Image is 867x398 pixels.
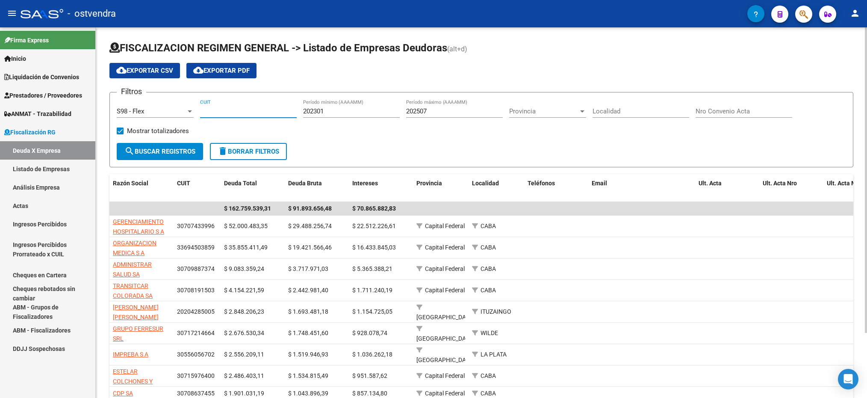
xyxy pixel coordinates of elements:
[113,325,163,342] span: GRUPO FERRESUR SRL
[352,351,392,358] span: $ 1.036.262,18
[352,287,392,294] span: $ 1.711.240,19
[425,390,465,397] span: Capital Federal
[472,180,499,187] span: Localidad
[4,72,79,82] span: Liquidación de Convenios
[509,107,578,115] span: Provincia
[524,174,588,202] datatable-header-cell: Teléfonos
[288,223,332,229] span: $ 29.488.256,74
[127,126,189,136] span: Mostrar totalizadores
[288,287,328,294] span: $ 2.442.981,40
[177,351,215,358] span: 30556056702
[481,372,496,379] span: CABA
[352,223,396,229] span: $ 22.512.226,61
[413,174,469,202] datatable-header-cell: Provincia
[113,240,156,256] span: ORGANIZACION MEDICA S A
[425,223,465,229] span: Capital Federal
[285,174,349,202] datatable-header-cell: Deuda Bruta
[425,265,465,272] span: Capital Federal
[109,63,180,78] button: Exportar CSV
[113,304,159,321] span: [PERSON_NAME] [PERSON_NAME]
[124,148,195,155] span: Buscar Registros
[113,218,164,235] span: GERENCIAMIENTO HOSPITALARIO S A
[124,146,135,156] mat-icon: search
[113,180,148,187] span: Razón Social
[109,174,174,202] datatable-header-cell: Razón Social
[177,390,215,397] span: 30708637455
[4,109,71,119] span: ANMAT - Trazabilidad
[177,287,215,294] span: 30708191503
[117,86,146,98] h3: Filtros
[113,261,152,278] span: ADMINISTRAR SALUD SA
[218,148,279,155] span: Borrar Filtros
[7,8,17,18] mat-icon: menu
[481,390,496,397] span: CABA
[116,67,173,74] span: Exportar CSV
[838,369,858,389] div: Open Intercom Messenger
[224,308,264,315] span: $ 2.848.206,23
[763,180,797,187] span: Ult. Acta Nro
[4,91,82,100] span: Prestadores / Proveedores
[68,4,116,23] span: - ostvendra
[447,45,467,53] span: (alt+d)
[592,180,607,187] span: Email
[109,42,447,54] span: FISCALIZACION REGIMEN GENERAL -> Listado de Empresas Deudoras
[352,205,396,212] span: $ 70.865.882,83
[416,335,474,342] span: [GEOGRAPHIC_DATA]
[425,287,465,294] span: Capital Federal
[352,390,387,397] span: $ 857.134,80
[221,174,285,202] datatable-header-cell: Deuda Total
[113,368,153,395] span: ESTELAR COLCHONES Y SOMMIERS SA
[186,63,257,78] button: Exportar PDF
[177,180,190,187] span: CUIT
[113,282,153,299] span: TRANSITCAR COLORADA SA
[469,174,524,202] datatable-header-cell: Localidad
[218,146,228,156] mat-icon: delete
[113,390,133,397] span: CDP SA
[288,308,328,315] span: $ 1.693.481,18
[288,265,328,272] span: $ 3.717.971,03
[416,356,474,363] span: [GEOGRAPHIC_DATA]
[699,180,722,187] span: Ult. Acta
[224,330,264,336] span: $ 2.676.530,34
[481,265,496,272] span: CABA
[759,174,823,202] datatable-header-cell: Ult. Acta Nro
[288,180,322,187] span: Deuda Bruta
[352,180,378,187] span: Intereses
[288,372,328,379] span: $ 1.534.815,49
[4,128,56,137] span: Fiscalización RG
[4,36,49,45] span: Firma Express
[224,390,264,397] span: $ 1.901.031,19
[224,265,264,272] span: $ 9.083.359,24
[425,244,465,251] span: Capital Federal
[695,174,759,202] datatable-header-cell: Ult. Acta
[349,174,413,202] datatable-header-cell: Intereses
[481,244,496,251] span: CABA
[224,351,264,358] span: $ 2.556.209,11
[177,223,215,229] span: 30707433996
[174,174,221,202] datatable-header-cell: CUIT
[224,287,264,294] span: $ 4.154.221,59
[425,372,465,379] span: Capital Federal
[352,330,387,336] span: $ 928.078,74
[177,372,215,379] span: 30715976400
[850,8,860,18] mat-icon: person
[224,180,257,187] span: Deuda Total
[224,244,268,251] span: $ 35.855.411,49
[117,107,144,115] span: S98 - Flex
[416,180,442,187] span: Provincia
[528,180,555,187] span: Teléfonos
[416,314,474,321] span: [GEOGRAPHIC_DATA]
[588,174,695,202] datatable-header-cell: Email
[481,308,511,315] span: ITUZAINGO
[224,372,264,379] span: $ 2.486.403,11
[288,390,328,397] span: $ 1.043.896,39
[352,372,387,379] span: $ 951.587,62
[224,205,271,212] span: $ 162.759.539,31
[116,65,127,75] mat-icon: cloud_download
[481,330,498,336] span: WILDE
[177,244,215,251] span: 33694503859
[193,65,203,75] mat-icon: cloud_download
[288,351,328,358] span: $ 1.519.946,93
[481,351,507,358] span: LA PLATA
[113,351,148,358] span: IMPREBA S A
